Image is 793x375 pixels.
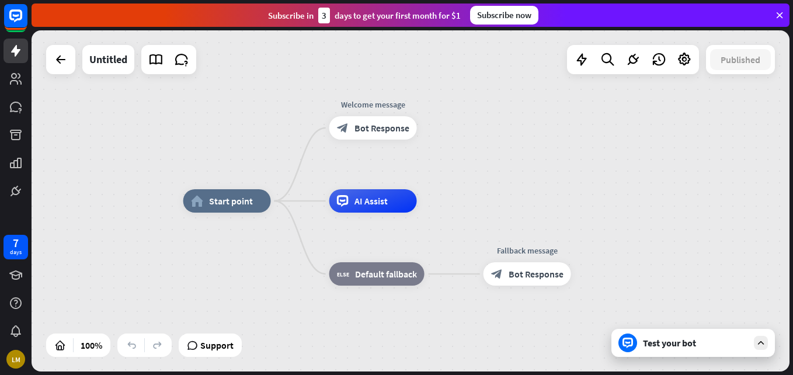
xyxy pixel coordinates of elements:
[318,8,330,23] div: 3
[9,5,44,40] button: Open LiveChat chat widget
[321,99,426,110] div: Welcome message
[191,195,203,207] i: home_2
[355,268,417,280] span: Default fallback
[4,235,28,259] a: 7 days
[6,350,25,369] div: LM
[209,195,253,207] span: Start point
[470,6,538,25] div: Subscribe now
[354,122,409,134] span: Bot Response
[643,337,748,349] div: Test your bot
[13,238,19,248] div: 7
[337,122,349,134] i: block_bot_response
[89,45,127,74] div: Untitled
[77,336,106,355] div: 100%
[491,268,503,280] i: block_bot_response
[710,49,771,70] button: Published
[337,268,349,280] i: block_fallback
[509,268,564,280] span: Bot Response
[200,336,234,355] span: Support
[354,195,388,207] span: AI Assist
[475,245,580,256] div: Fallback message
[268,8,461,23] div: Subscribe in days to get your first month for $1
[10,248,22,256] div: days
